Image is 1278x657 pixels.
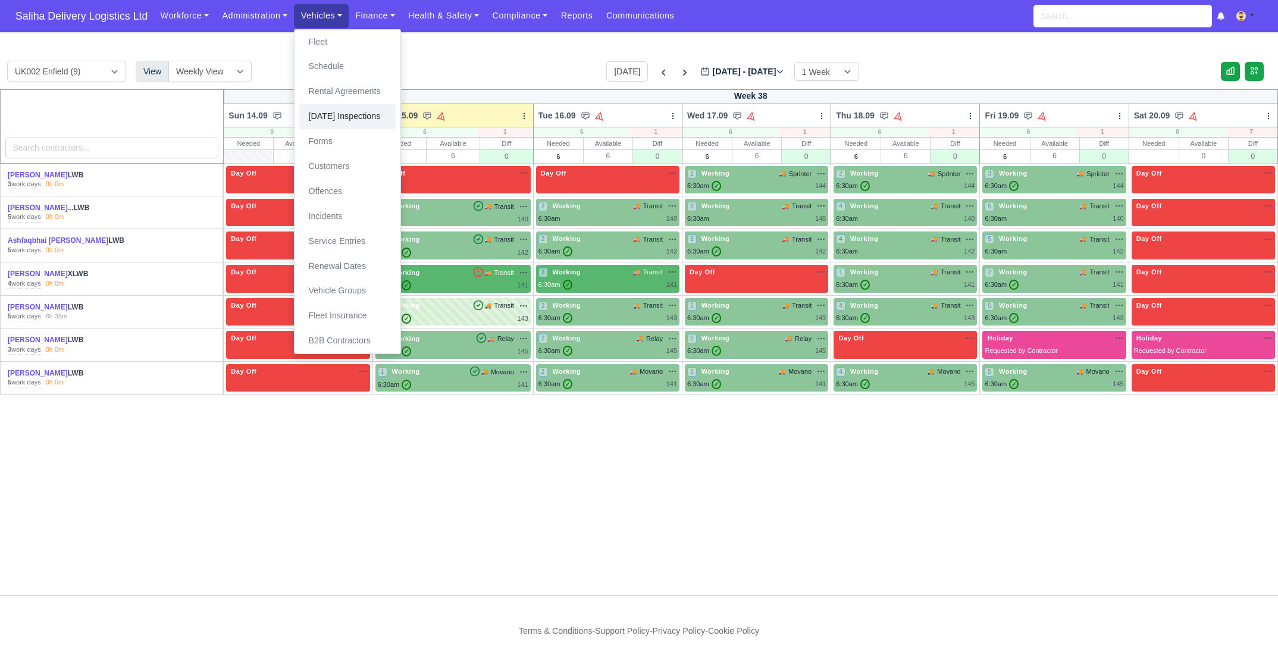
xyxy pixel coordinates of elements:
span: 2 [538,234,548,244]
div: 145 [517,346,528,356]
span: Day Off [228,234,259,243]
span: Working [997,301,1030,309]
span: ✓ [402,248,411,258]
span: ✓ [563,246,572,256]
a: Compliance [485,4,554,27]
span: Working [699,169,732,177]
span: ✓ [712,246,721,256]
span: Day Off [228,202,259,210]
div: 1 [1076,127,1128,137]
span: 🚚 [1079,301,1086,310]
div: 6:30am [836,246,858,256]
div: 140 [815,214,826,224]
a: Finance [349,4,402,27]
div: 141 [517,280,528,290]
div: 6:30am [985,181,1019,191]
span: 2 [836,169,845,179]
span: Movano [491,367,514,377]
span: 🚚 [633,202,640,211]
span: Transit [643,201,663,211]
a: Terms & Conditions [519,626,592,636]
span: Day Off [1134,301,1164,309]
span: Working [699,202,732,210]
strong: 5 [8,312,11,320]
span: 🚚 [931,268,938,277]
div: 0 [480,149,533,163]
span: 5 [985,301,994,311]
div: 144 [815,181,826,191]
span: 🚚 [1079,234,1086,243]
span: ✓ [712,346,721,356]
div: Diff [633,137,682,149]
div: 0h 0m [46,378,64,387]
a: Schedule [299,54,396,79]
div: Diff [931,137,979,149]
span: Sprinter [789,169,812,179]
span: Transit [792,301,812,311]
span: ✓ [402,346,411,356]
span: 🚚 [484,202,491,211]
div: 145 [666,346,677,356]
span: Day Off [1134,202,1164,210]
span: ✓ [563,346,572,356]
div: 0h 0m [46,279,64,289]
span: ✓ [712,313,721,323]
div: 6 [534,127,630,137]
span: Wed 17.09 [687,109,728,121]
div: Needed [682,137,732,149]
span: 2 [538,334,548,343]
span: 4 [836,234,845,244]
span: 🚚 [782,234,789,243]
span: 2 [538,202,548,211]
div: work days [8,180,41,189]
button: [DATE] [606,61,648,82]
span: 🚚 [633,268,640,277]
span: Relay [795,334,812,344]
span: Relay [497,334,514,344]
span: Thu 18.09 [836,109,875,121]
span: Requested by Contractor [985,347,1057,354]
a: [PERSON_NAME]... [8,204,74,212]
span: Day Off [228,268,259,276]
div: 0 [224,127,320,137]
span: Working [550,334,583,342]
span: Working [848,169,881,177]
span: Day Off [836,334,866,342]
div: 0 [1129,127,1226,137]
span: Movano [640,367,663,377]
span: ✓ [402,280,411,290]
span: 2 [538,268,548,277]
input: Search contractors... [5,137,219,158]
span: Requested by Contractor [1134,347,1207,354]
span: 🚚 [782,202,789,211]
span: 🚚 [633,234,640,243]
div: 1 [928,127,979,137]
a: Cookie Policy [708,626,759,636]
div: 6:30am [985,313,1019,323]
span: Transit [941,267,960,277]
div: 6:30am [985,280,1019,290]
div: Available [1179,137,1228,149]
span: 1 [687,169,697,179]
div: 0 [1080,149,1129,163]
span: Transit [1089,234,1109,245]
a: [DATE] Inspections [299,104,396,129]
div: 0h 0m [46,180,64,189]
a: Fleet Insurance [299,304,396,328]
div: 6:30am [836,280,870,290]
div: LWB [8,170,131,180]
div: Needed [534,137,583,149]
strong: 3 [8,346,11,353]
div: 144 [1113,181,1123,191]
div: 142 [666,246,677,256]
div: 6 [732,149,781,162]
span: 3 [687,334,697,343]
div: XLWB [8,269,131,279]
div: 1 [477,127,533,137]
span: 🚚 [1079,202,1086,211]
a: Ashfaqbhai [PERSON_NAME] [8,236,108,245]
div: 0 [931,149,979,163]
span: Working [997,169,1030,177]
div: 6:30am [538,313,572,323]
span: Working [389,235,422,243]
